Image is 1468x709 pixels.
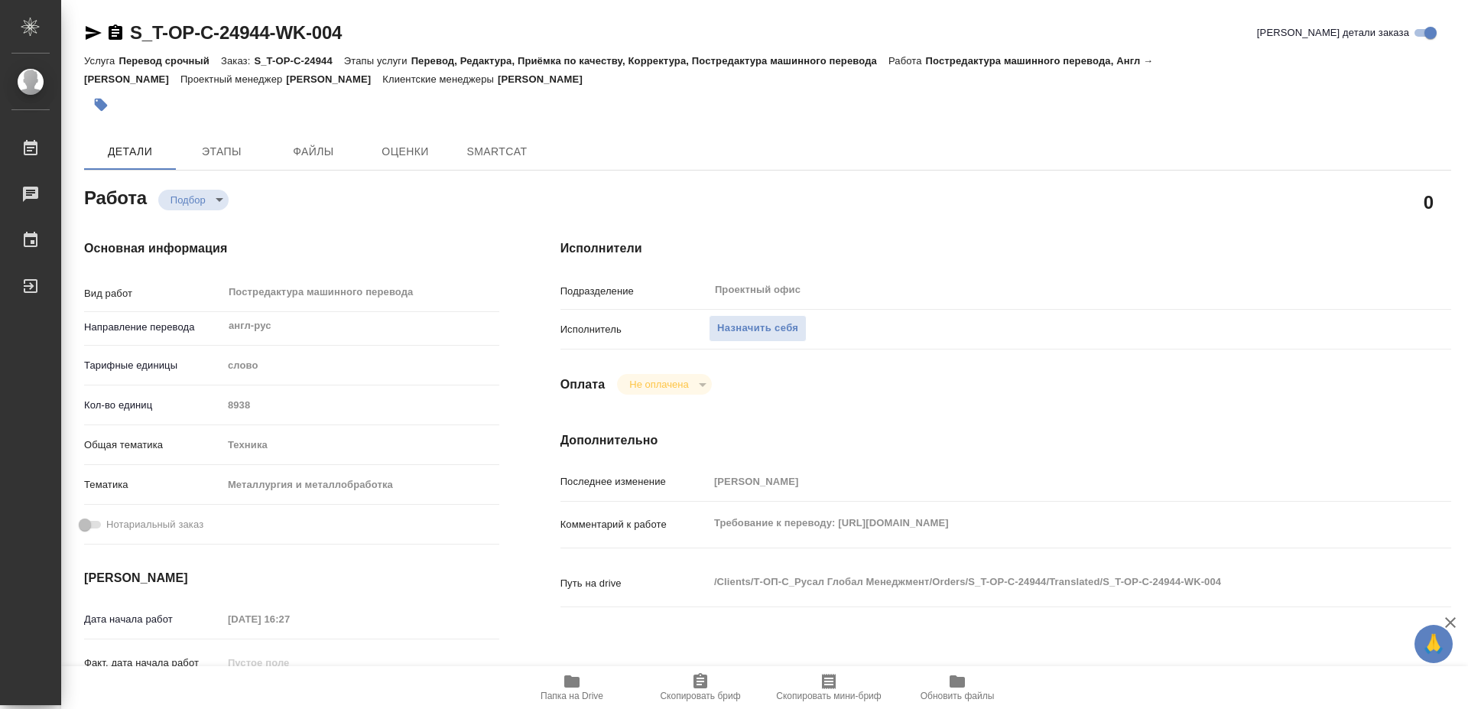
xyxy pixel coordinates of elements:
[84,569,499,587] h4: [PERSON_NAME]
[560,284,709,299] p: Подразделение
[106,24,125,42] button: Скопировать ссылку
[709,315,807,342] button: Назначить себя
[560,322,709,337] p: Исполнитель
[636,666,765,709] button: Скопировать бриф
[84,477,222,493] p: Тематика
[776,691,881,701] span: Скопировать мини-бриф
[84,612,222,627] p: Дата начала работ
[286,73,382,85] p: [PERSON_NAME]
[1414,625,1453,663] button: 🙏
[84,655,222,671] p: Факт. дата начала работ
[277,142,350,161] span: Файлы
[222,432,499,458] div: Техника
[411,55,888,67] p: Перевод, Редактура, Приёмка по качеству, Корректура, Постредактура машинного перевода
[84,437,222,453] p: Общая тематика
[560,376,606,394] h4: Оплата
[222,353,499,379] div: слово
[709,569,1377,595] textarea: /Clients/Т-ОП-С_Русал Глобал Менеджмент/Orders/S_T-OP-C-24944/Translated/S_T-OP-C-24944-WK-004
[1257,25,1409,41] span: [PERSON_NAME] детали заказа
[344,55,411,67] p: Этапы услуги
[709,470,1377,493] input: Пустое поле
[185,142,258,161] span: Этапы
[222,652,356,674] input: Пустое поле
[460,142,534,161] span: SmartCat
[560,431,1451,450] h4: Дополнительно
[166,194,210,207] button: Подбор
[560,517,709,532] p: Комментарий к работе
[765,666,893,709] button: Скопировать мини-бриф
[1421,628,1447,660] span: 🙏
[498,73,594,85] p: [PERSON_NAME]
[84,358,222,373] p: Тарифные единицы
[660,691,740,701] span: Скопировать бриф
[119,55,221,67] p: Перевод срочный
[560,474,709,489] p: Последнее изменение
[84,88,118,122] button: Добавить тэг
[221,55,254,67] p: Заказ:
[222,394,499,416] input: Пустое поле
[560,239,1451,258] h4: Исполнители
[84,55,119,67] p: Услуга
[158,190,229,210] div: Подбор
[625,378,693,391] button: Не оплачена
[888,55,926,67] p: Работа
[617,374,711,395] div: Подбор
[382,73,498,85] p: Клиентские менеджеры
[84,239,499,258] h4: Основная информация
[84,24,102,42] button: Скопировать ссылку для ЯМессенджера
[130,22,342,43] a: S_T-OP-C-24944-WK-004
[508,666,636,709] button: Папка на Drive
[84,183,147,210] h2: Работа
[180,73,286,85] p: Проектный менеджер
[93,142,167,161] span: Детали
[106,517,203,532] span: Нотариальный заказ
[921,691,995,701] span: Обновить файлы
[717,320,798,337] span: Назначить себя
[541,691,603,701] span: Папка на Drive
[84,398,222,413] p: Кол-во единиц
[709,510,1377,536] textarea: Требование к переводу: [URL][DOMAIN_NAME]
[560,576,709,591] p: Путь на drive
[254,55,343,67] p: S_T-OP-C-24944
[1424,189,1434,215] h2: 0
[84,320,222,335] p: Направление перевода
[84,286,222,301] p: Вид работ
[893,666,1021,709] button: Обновить файлы
[222,608,356,630] input: Пустое поле
[222,472,499,498] div: Металлургия и металлобработка
[369,142,442,161] span: Оценки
